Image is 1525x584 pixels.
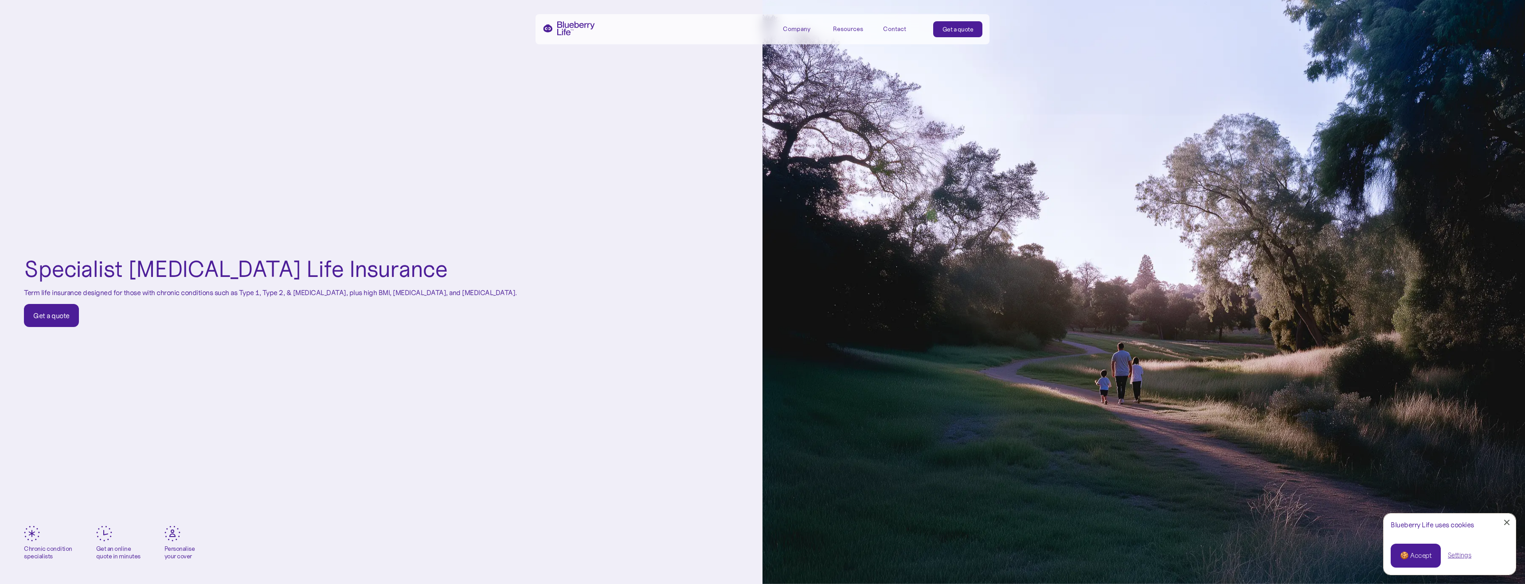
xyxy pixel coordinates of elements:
[883,25,906,33] div: Contact
[1498,514,1516,531] a: Close Cookie Popup
[833,25,863,33] div: Resources
[1400,551,1431,561] div: 🍪 Accept
[883,21,923,36] a: Contact
[24,288,517,297] p: Term life insurance designed for those with chronic conditions such as Type 1, Type 2, & [MEDICAL...
[942,25,974,34] div: Get a quote
[1391,521,1509,529] div: Blueberry Life uses cookies
[33,311,70,320] div: Get a quote
[24,304,79,327] a: Get a quote
[933,21,983,37] a: Get a quote
[543,21,595,35] a: home
[783,25,810,33] div: Company
[96,545,141,560] div: Get an online quote in minutes
[783,21,823,36] div: Company
[164,545,195,560] div: Personalise your cover
[1391,544,1441,568] a: 🍪 Accept
[24,257,448,281] h1: Specialist [MEDICAL_DATA] Life Insurance
[24,545,72,560] div: Chronic condition specialists
[1448,551,1471,560] a: Settings
[833,21,873,36] div: Resources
